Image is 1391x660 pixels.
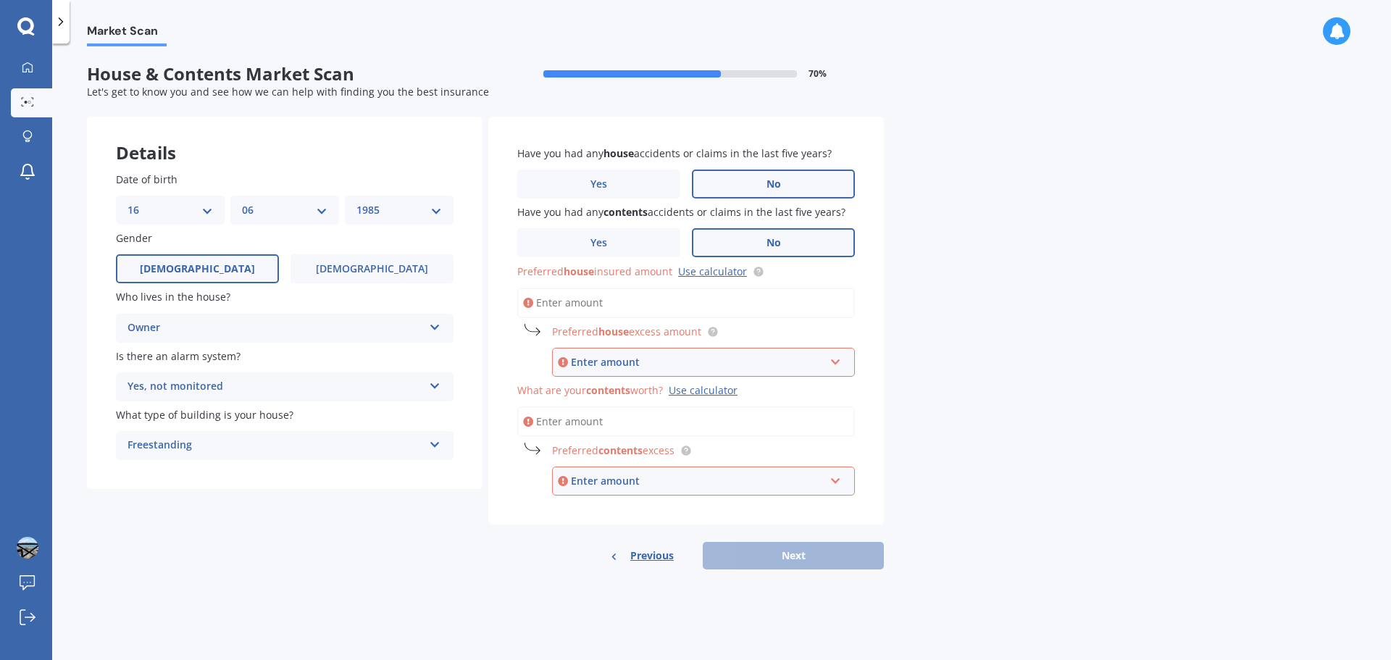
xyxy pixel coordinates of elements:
[140,263,255,275] span: [DEMOGRAPHIC_DATA]
[517,383,663,397] span: What are your worth?
[571,473,824,489] div: Enter amount
[116,291,230,304] span: Who lives in the house?
[678,264,747,278] a: Use calculator
[571,354,824,370] div: Enter amount
[517,264,672,278] span: Preferred insured amount
[552,325,701,338] span: Preferred excess amount
[590,237,607,249] span: Yes
[564,264,594,278] b: house
[517,406,855,437] input: Enter amount
[116,408,293,422] span: What type of building is your house?
[630,545,674,567] span: Previous
[116,349,241,363] span: Is there an alarm system?
[586,383,630,397] b: contents
[603,146,634,160] b: house
[598,325,629,338] b: house
[87,117,483,160] div: Details
[598,443,643,457] b: contents
[87,85,489,99] span: Let's get to know you and see how we can help with finding you the best insurance
[128,319,423,337] div: Owner
[766,178,781,191] span: No
[116,231,152,245] span: Gender
[603,205,648,219] b: contents
[128,378,423,396] div: Yes, not monitored
[766,237,781,249] span: No
[116,172,177,186] span: Date of birth
[669,383,738,397] div: Use calculator
[552,443,674,457] span: Preferred excess
[316,263,428,275] span: [DEMOGRAPHIC_DATA]
[17,537,38,559] img: ACg8ocIxKKA3CqqPLDzVMSj1vBSe8SCPfFlOt_95v7DpjSyF2dm_6hk=s96-c
[128,437,423,454] div: Freestanding
[87,64,485,85] span: House & Contents Market Scan
[517,146,832,160] span: Have you had any accidents or claims in the last five years?
[517,205,845,219] span: Have you had any accidents or claims in the last five years?
[87,24,167,43] span: Market Scan
[590,178,607,191] span: Yes
[517,288,855,318] input: Enter amount
[809,69,827,79] span: 70 %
